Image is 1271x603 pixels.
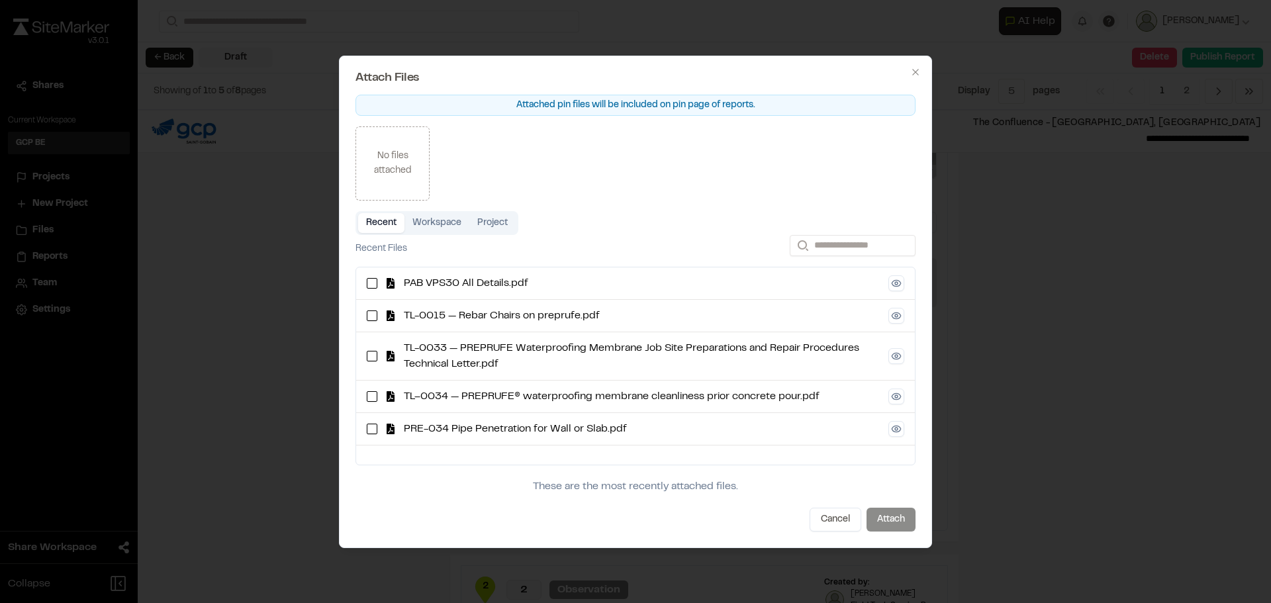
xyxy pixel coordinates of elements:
nav: breadcrumb [355,242,407,256]
span: PAB VPS30 All Details.pdf [404,275,880,291]
h2: Attach Files [355,72,916,84]
button: Workspace [404,213,469,233]
span: PRE-034 Pipe Penetration for Wall or Slab.pdf [404,421,880,437]
span: TL-0033 — PREPRUFE Waterproofing Membrane Job Site Preparations and Repair Procedures Technical L... [404,340,880,372]
p: No files attached [356,149,429,178]
span: TL-0015 — Rebar Chairs on preprufe.pdf [404,308,880,324]
p: Attached pin files will be included on pin page of reports. [355,95,916,116]
button: Project [469,213,516,233]
button: Recent [358,213,404,233]
a: Recent Files [355,242,407,256]
button: Cancel [810,508,861,532]
span: TL–0034 — PREPRUFE® waterproofing membrane cleanliness prior concrete pour.pdf [404,389,880,404]
p: These are the most recently attached files. [533,479,738,494]
button: Search [790,235,814,256]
